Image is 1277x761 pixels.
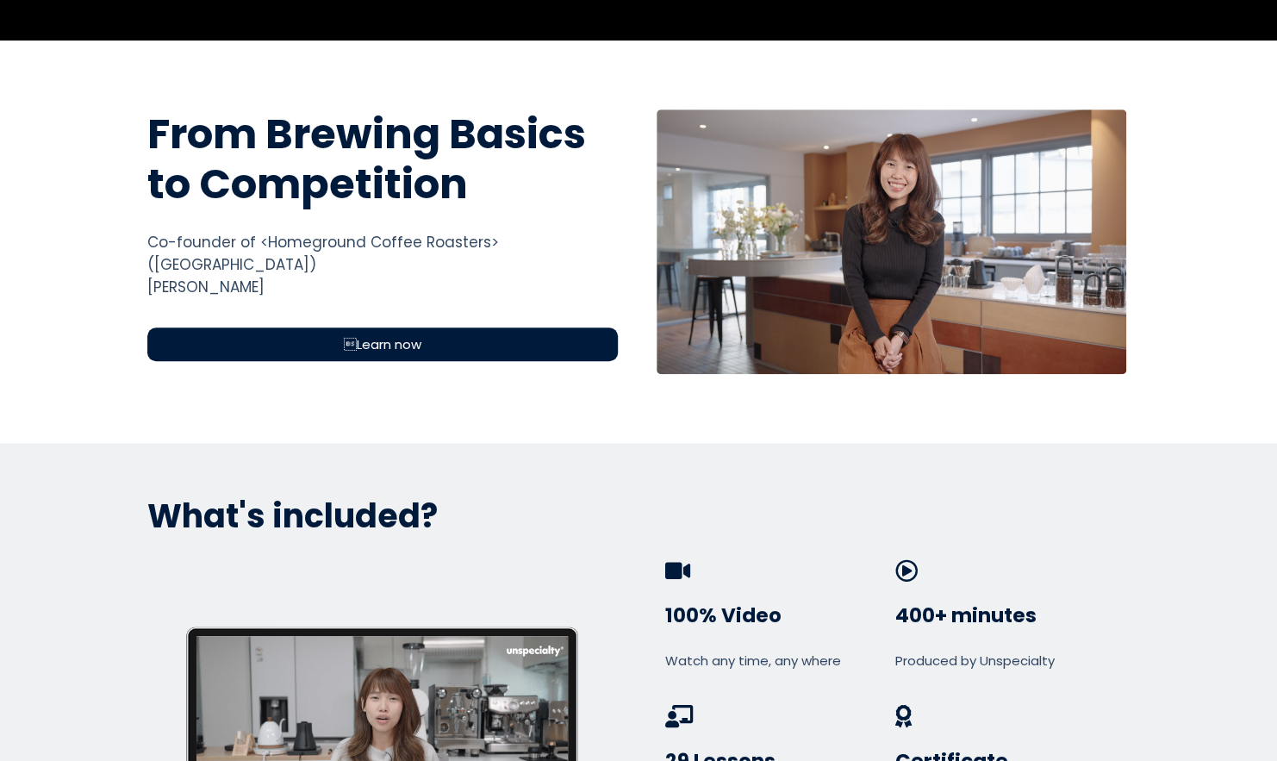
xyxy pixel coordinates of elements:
[895,651,1118,671] div: Produced by Unspecialty
[665,651,888,671] div: Watch any time, any where
[344,334,421,354] span: Learn now
[147,231,618,299] div: Co-founder of <Homeground Coffee Roasters> ([GEOGRAPHIC_DATA]) [PERSON_NAME]
[895,603,1118,629] h3: 400+ minutes
[147,109,618,209] h1: From Brewing Basics to Competition
[147,495,1130,537] p: What's included?
[665,603,888,629] h3: 100% Video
